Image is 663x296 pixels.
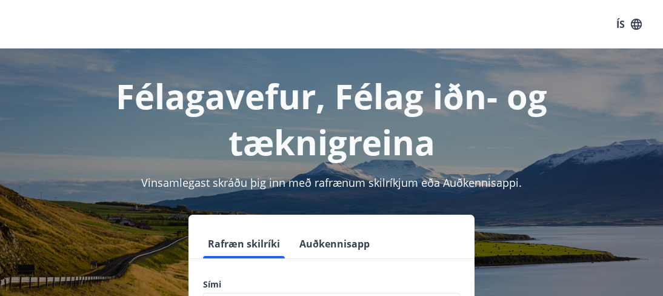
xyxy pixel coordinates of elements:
[15,73,648,165] h1: Félagavefur, Félag iðn- og tæknigreina
[295,229,375,258] button: Auðkennisapp
[203,229,285,258] button: Rafræn skilríki
[610,13,648,35] button: ÍS
[203,278,460,291] label: Sími
[141,175,522,190] span: Vinsamlegast skráðu þig inn með rafrænum skilríkjum eða Auðkennisappi.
